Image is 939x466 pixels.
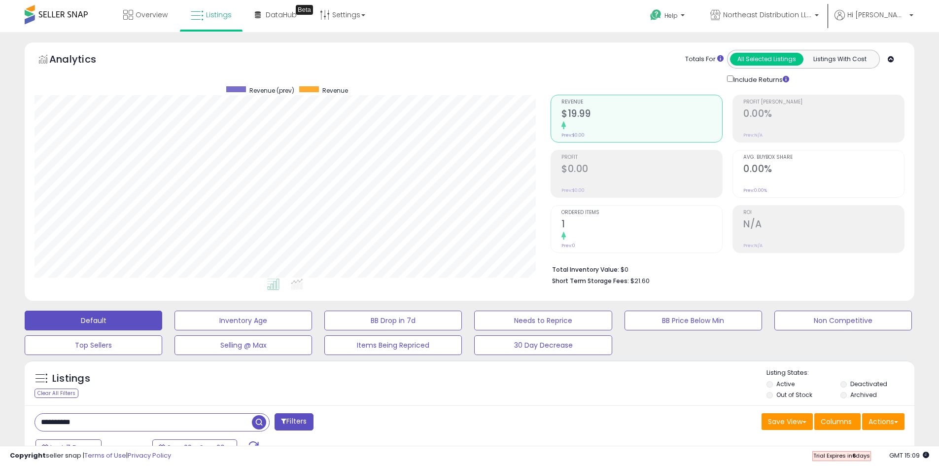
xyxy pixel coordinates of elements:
[103,444,148,453] span: Compared to:
[852,452,856,460] b: 6
[723,10,812,20] span: Northeast Distribution LLC
[206,10,232,20] span: Listings
[720,73,801,85] div: Include Returns
[84,451,126,460] a: Terms of Use
[561,218,722,232] h2: 1
[743,155,904,160] span: Avg. Buybox Share
[275,413,313,430] button: Filters
[730,53,803,66] button: All Selected Listings
[296,5,313,15] div: Tooltip anchor
[743,243,763,249] small: Prev: N/A
[152,439,237,456] button: Sep-23 - Sep-29
[322,86,348,95] span: Revenue
[35,389,78,398] div: Clear All Filters
[743,187,767,193] small: Prev: 0.00%
[743,218,904,232] h2: N/A
[862,413,904,430] button: Actions
[743,108,904,121] h2: 0.00%
[776,391,812,399] label: Out of Stock
[835,10,913,32] a: Hi [PERSON_NAME]
[850,391,877,399] label: Archived
[561,163,722,177] h2: $0.00
[776,380,795,388] label: Active
[561,108,722,121] h2: $19.99
[803,53,876,66] button: Listings With Cost
[743,100,904,105] span: Profit [PERSON_NAME]
[561,187,585,193] small: Prev: $0.00
[821,417,852,427] span: Columns
[561,100,722,105] span: Revenue
[630,276,650,286] span: $21.60
[813,452,870,460] span: Trial Expires in days
[136,10,168,20] span: Overview
[766,368,914,378] p: Listing States:
[474,311,612,330] button: Needs to Reprice
[850,380,887,388] label: Deactivated
[10,451,171,461] div: seller snap | |
[50,443,89,453] span: Last 7 Days
[49,52,115,69] h5: Analytics
[561,132,585,138] small: Prev: $0.00
[889,451,929,460] span: 2025-10-7 15:09 GMT
[774,311,912,330] button: Non Competitive
[174,311,312,330] button: Inventory Age
[25,335,162,355] button: Top Sellers
[814,413,861,430] button: Columns
[249,86,294,95] span: Revenue (prev)
[324,335,462,355] button: Items Being Repriced
[625,311,762,330] button: BB Price Below Min
[552,277,629,285] b: Short Term Storage Fees:
[847,10,906,20] span: Hi [PERSON_NAME]
[743,163,904,177] h2: 0.00%
[561,243,575,249] small: Prev: 0
[685,55,724,64] div: Totals For
[561,210,722,215] span: Ordered Items
[324,311,462,330] button: BB Drop in 7d
[35,439,102,456] button: Last 7 Days
[650,9,662,21] i: Get Help
[561,155,722,160] span: Profit
[743,210,904,215] span: ROI
[552,265,619,274] b: Total Inventory Value:
[762,413,813,430] button: Save View
[52,372,90,386] h5: Listings
[25,311,162,330] button: Default
[664,11,678,20] span: Help
[128,451,171,460] a: Privacy Policy
[10,451,46,460] strong: Copyright
[266,10,297,20] span: DataHub
[474,335,612,355] button: 30 Day Decrease
[743,132,763,138] small: Prev: N/A
[642,1,695,32] a: Help
[174,335,312,355] button: Selling @ Max
[552,263,897,275] li: $0
[167,443,225,453] span: Sep-23 - Sep-29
